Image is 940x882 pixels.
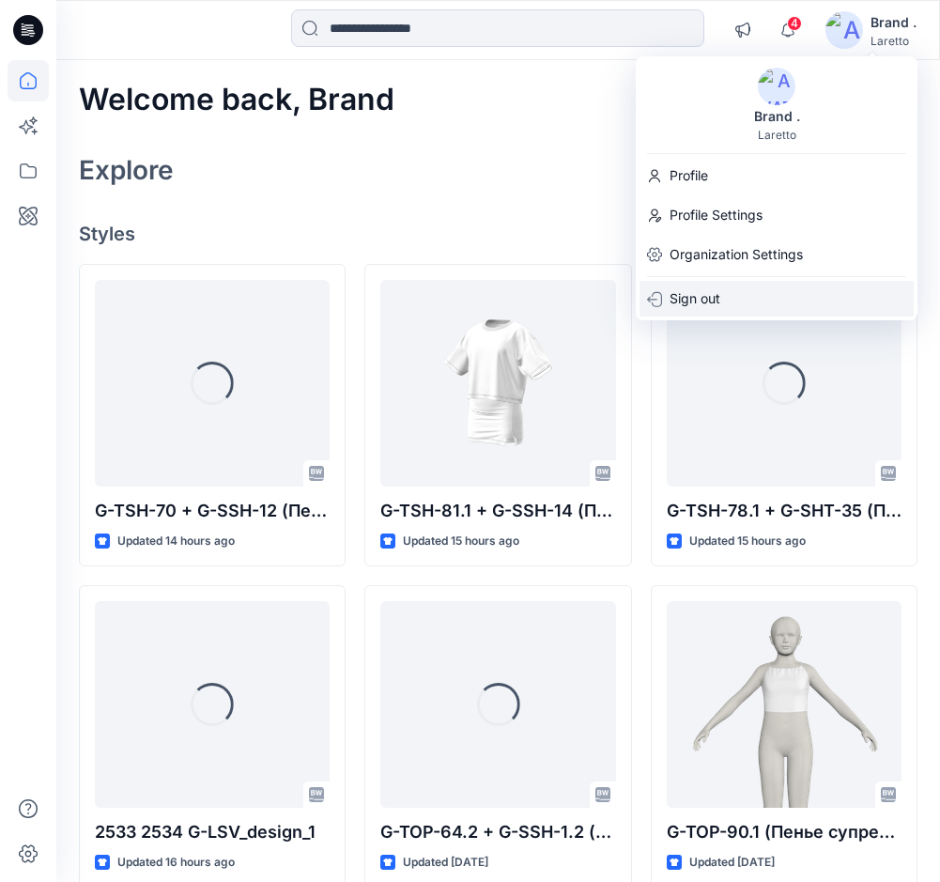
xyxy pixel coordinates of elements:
[403,853,488,873] p: Updated [DATE]
[667,819,901,845] p: G-TOP-90.1 (Пенье супрем с лайкрой)
[670,237,803,272] p: Organization Settings
[403,532,519,551] p: Updated 15 hours ago
[787,16,802,31] span: 4
[380,819,615,845] p: G-TOP-64.2 + G-SSH-1.2 (Пенье супрем с лайкрой + Кашкорсе 2*2)
[670,281,720,317] p: Sign out
[79,155,174,185] h2: Explore
[825,11,863,49] img: avatar
[758,68,795,105] img: avatar
[636,237,917,272] a: Organization Settings
[871,34,917,48] div: Laretto
[689,532,806,551] p: Updated 15 hours ago
[871,11,917,34] div: Brand .
[95,498,330,524] p: G-TSH-70 + G-SSH-12 (Пенье супрем с лайкрой + Бифлекс)
[667,601,901,808] a: G-TOP-90.1 (Пенье супрем с лайкрой)
[79,83,394,117] h2: Welcome back, Brand
[636,197,917,233] a: Profile Settings
[758,128,796,142] div: Laretto
[95,819,330,845] p: 2533 2534 G-LSV_design_1
[667,498,901,524] p: G-TSH-78.1 + G-SHT-35 (Пенье супрем с лайкрой)
[79,223,917,245] h4: Styles
[636,158,917,193] a: Profile
[743,105,811,128] div: Brand .
[380,280,615,487] a: G-TSH-81.1 + G-SSH-14 (Пенье супрем с лайкрой + Бифлекс)
[380,498,615,524] p: G-TSH-81.1 + G-SSH-14 (Пенье супрем с лайкрой + Бифлекс)
[689,853,775,873] p: Updated [DATE]
[670,158,708,193] p: Profile
[670,197,763,233] p: Profile Settings
[117,853,235,873] p: Updated 16 hours ago
[117,532,235,551] p: Updated 14 hours ago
